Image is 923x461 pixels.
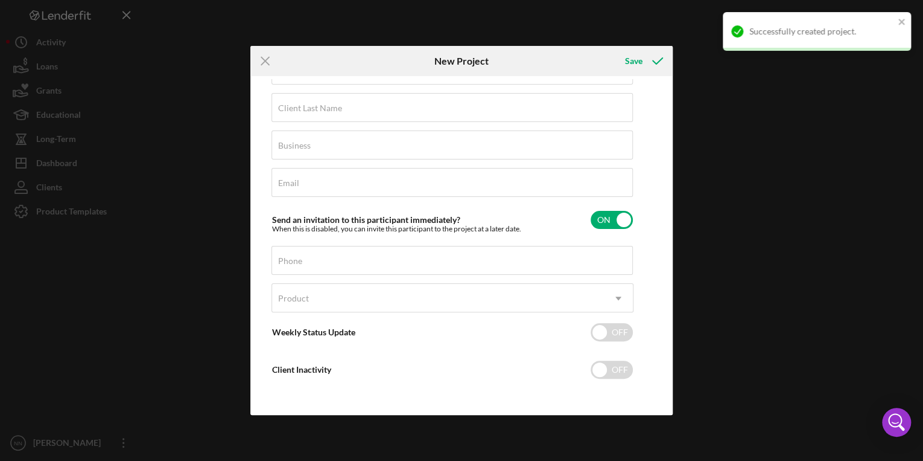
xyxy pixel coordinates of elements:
[272,327,355,337] label: Weekly Status Update
[278,294,309,303] div: Product
[272,364,331,375] label: Client Inactivity
[278,141,311,150] label: Business
[749,27,894,36] div: Successfully created project.
[434,56,489,66] h6: New Project
[898,17,906,28] button: close
[278,256,302,266] label: Phone
[613,49,673,73] button: Save
[272,214,460,225] label: Send an invitation to this participant immediately?
[882,408,911,437] div: Open Intercom Messenger
[278,178,299,188] label: Email
[278,103,342,113] label: Client Last Name
[625,49,642,73] div: Save
[272,225,521,233] div: When this is disabled, you can invite this participant to the project at a later date.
